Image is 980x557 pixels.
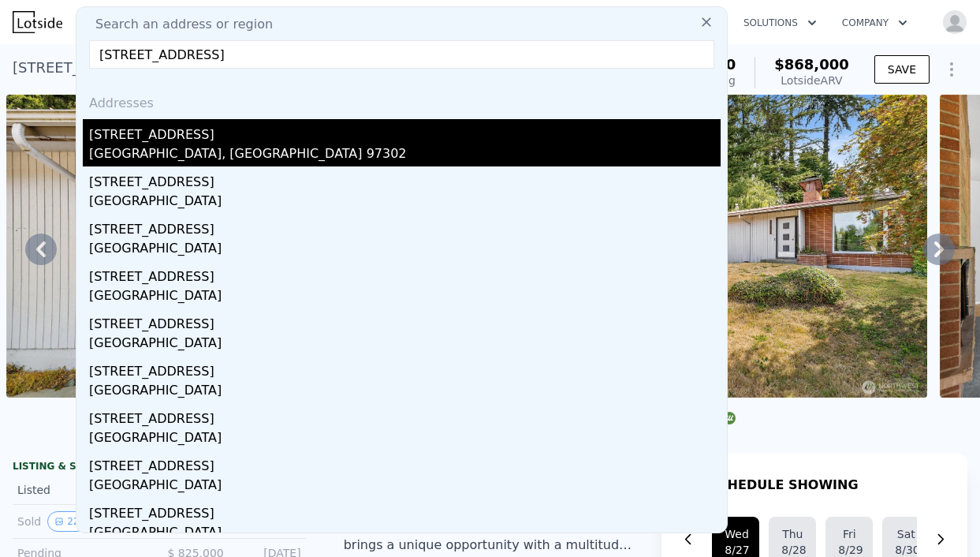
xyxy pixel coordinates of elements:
div: [GEOGRAPHIC_DATA] [89,286,721,308]
div: Lotside ARV [774,73,849,88]
img: NWMLS Logo [723,412,736,424]
div: [GEOGRAPHIC_DATA] [89,192,721,214]
div: Addresses [83,81,721,119]
img: Sale: 167354907 Parcel: 97863833 [6,95,460,398]
div: [STREET_ADDRESS] [89,356,721,381]
button: Company [829,9,920,37]
input: Enter an address, city, region, neighborhood or zip code [89,40,714,69]
div: Listed [17,482,147,498]
div: Fri [838,526,860,542]
div: Wed [725,526,747,542]
div: [STREET_ADDRESS] [89,261,721,286]
div: Sat [895,526,917,542]
div: [STREET_ADDRESS] [89,214,721,239]
div: [STREET_ADDRESS] [89,403,721,428]
button: Show Options [936,54,967,85]
img: avatar [942,9,967,35]
div: [STREET_ADDRESS] [89,498,721,523]
div: [GEOGRAPHIC_DATA], [GEOGRAPHIC_DATA] 97302 [89,144,721,166]
div: LISTING & SALE HISTORY [13,460,306,476]
div: [GEOGRAPHIC_DATA] [89,428,721,450]
div: [GEOGRAPHIC_DATA] [89,476,721,498]
img: Lotside [13,11,62,33]
div: [GEOGRAPHIC_DATA] [89,334,721,356]
div: [GEOGRAPHIC_DATA] [89,381,721,403]
div: [STREET_ADDRESS] [89,119,721,144]
div: [STREET_ADDRESS] [89,308,721,334]
div: [STREET_ADDRESS] , Bothell , WA 98011 [13,57,293,79]
button: Solutions [731,9,829,37]
div: [STREET_ADDRESS] [89,450,721,476]
div: [GEOGRAPHIC_DATA] [89,523,721,545]
h1: SCHEDULE SHOWING [709,476,858,495]
span: $868,000 [774,56,849,73]
div: [STREET_ADDRESS] [89,166,721,192]
div: [GEOGRAPHIC_DATA] [89,239,721,261]
button: SAVE [874,55,930,84]
div: Thu [781,526,803,542]
div: Sold [17,511,147,532]
span: Search an address or region [83,15,273,34]
button: View historical data [47,511,86,532]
